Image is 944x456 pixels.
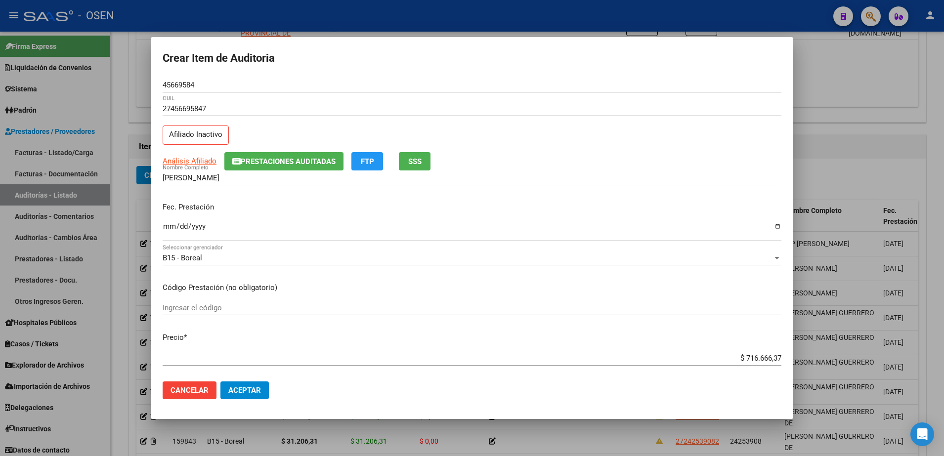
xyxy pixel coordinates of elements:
span: B15 - Boreal [163,253,202,262]
button: SSS [399,152,430,170]
span: Aceptar [228,386,261,395]
button: Cancelar [163,381,216,399]
p: Fec. Prestación [163,202,781,213]
span: Análisis Afiliado [163,157,216,166]
span: FTP [361,157,374,166]
button: Prestaciones Auditadas [224,152,343,170]
span: Cancelar [171,386,209,395]
button: Aceptar [220,381,269,399]
h2: Crear Item de Auditoria [163,49,781,68]
div: Open Intercom Messenger [910,422,934,446]
p: Precio [163,332,781,343]
button: FTP [351,152,383,170]
span: SSS [408,157,422,166]
p: Código Prestación (no obligatorio) [163,282,781,293]
p: Afiliado Inactivo [163,125,229,145]
span: Prestaciones Auditadas [241,157,336,166]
